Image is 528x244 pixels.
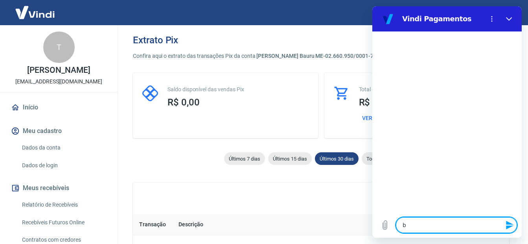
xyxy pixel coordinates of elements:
[362,156,385,162] span: Todos
[19,157,108,174] a: Dados de login
[9,179,108,197] button: Meus recebíveis
[133,35,178,46] h3: Extrato Pix
[224,156,265,162] span: Últimos 7 dias
[167,97,200,108] span: R$ 0,00
[133,52,509,60] p: Confira aqui o extrato das transações Pix da conta
[256,53,376,59] span: [PERSON_NAME] Bauru ME - 02.660.950/0001-78
[19,197,108,213] a: Relatório de Recebíveis
[19,214,108,231] a: Recebíveis Futuros Online
[268,152,312,165] div: Últimos 15 dias
[268,156,312,162] span: Últimos 15 dias
[172,214,338,235] th: Descrição
[9,122,108,140] button: Meu cadastro
[315,156,359,162] span: Últimos 30 dias
[133,214,172,235] th: Transação
[224,152,265,165] div: Últimos 7 dias
[167,85,309,94] p: Saldo disponível das vendas Pix
[359,85,500,94] p: Total de recebimentos Pix este mês
[27,66,90,74] p: [PERSON_NAME]
[372,6,522,238] iframe: Janela de mensagens
[9,0,61,24] img: Vindi
[15,78,102,86] p: [EMAIL_ADDRESS][DOMAIN_NAME]
[359,111,396,126] button: Ver todos
[315,152,359,165] div: Últimos 30 dias
[359,97,391,108] span: R$ 0,00
[338,214,453,235] th: Valor
[9,99,108,116] a: Início
[19,140,108,156] a: Dados da conta
[362,152,385,165] div: Todos
[43,31,75,63] div: T
[490,6,519,20] button: Sair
